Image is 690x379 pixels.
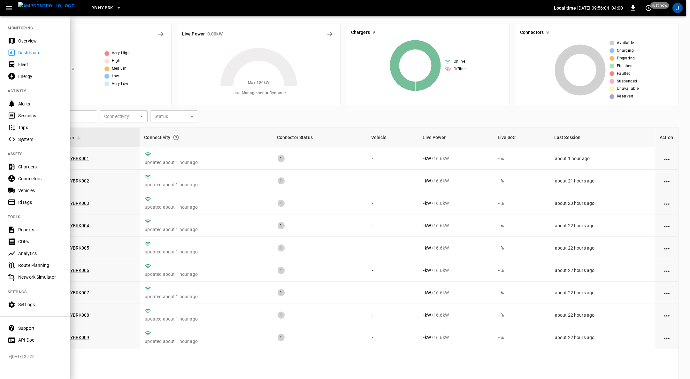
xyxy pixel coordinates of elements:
div: Network Simulator [18,274,63,280]
div: Sessions [18,112,63,119]
span: just now [650,2,669,9]
span: RB.NY.BRK [91,4,113,12]
div: Analytics [18,250,63,257]
div: IdTags [18,199,63,205]
div: Fleet [18,61,63,68]
div: Chargers [18,164,63,170]
button: set refresh interval [643,3,654,13]
p: [DATE] 09:56:04 -04:00 [577,5,623,11]
div: Settings [18,301,63,308]
span: v [DATE] 20:20 [9,354,65,360]
div: Reports [18,227,63,233]
div: Support [18,325,63,331]
div: System [18,136,63,143]
div: Vehicles [18,187,63,194]
div: Energy [18,73,63,80]
p: Local time [554,5,576,11]
div: Dashboard [18,50,63,56]
div: API Doc [18,337,63,343]
div: profile-icon [672,3,683,13]
div: CDRs [18,238,63,245]
div: Alerts [18,101,63,107]
img: ampcontrol.io logo [18,2,75,10]
div: Overview [18,38,63,44]
div: Trips [18,124,63,131]
div: Route Planning [18,262,63,268]
div: Connectors [18,175,63,182]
